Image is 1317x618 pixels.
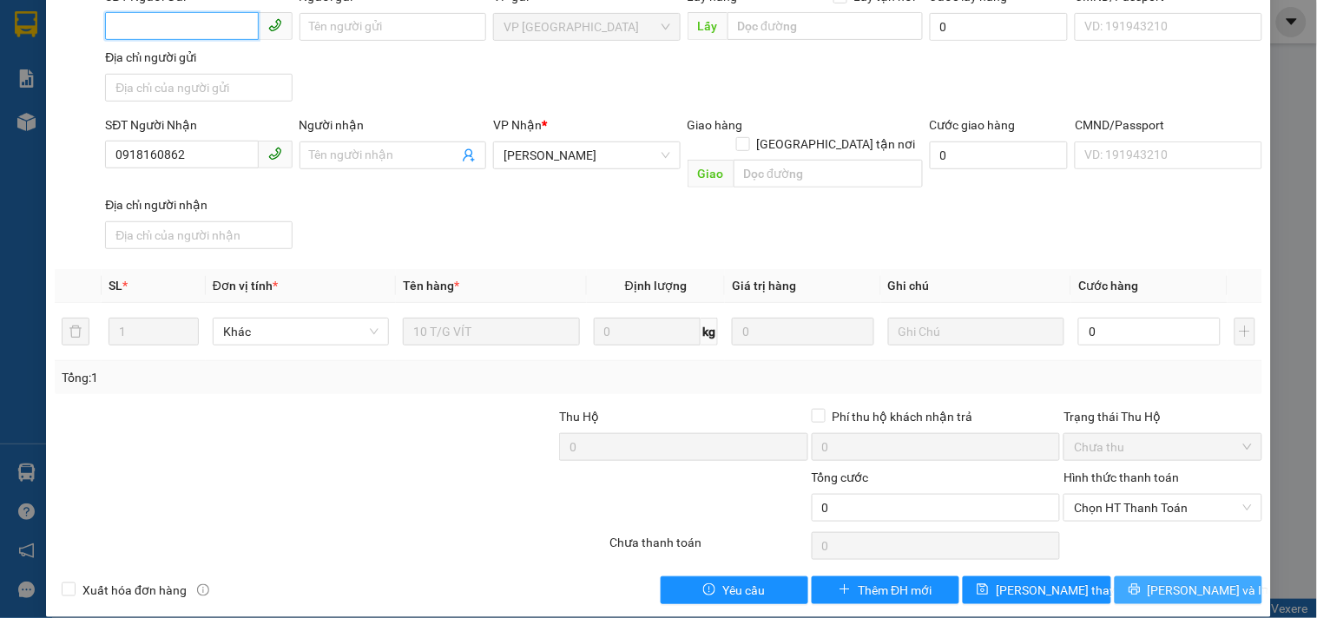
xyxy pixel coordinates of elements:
span: info-circle [197,584,209,596]
span: [GEOGRAPHIC_DATA] tận nơi [750,135,923,154]
span: VP Nhận [493,118,542,132]
button: plusThêm ĐH mới [812,576,959,604]
div: Tổng: 1 [62,368,510,387]
button: save[PERSON_NAME] thay đổi [963,576,1110,604]
span: VP Sài Gòn [504,14,669,40]
span: SL [109,279,122,293]
label: Cước giao hàng [930,118,1016,132]
span: Giao hàng [688,118,743,132]
div: Địa chỉ người nhận [105,195,292,214]
span: Thu Hộ [559,410,599,424]
input: Địa chỉ của người gửi [105,74,292,102]
span: Giao [688,160,734,187]
span: Tổng cước [812,470,869,484]
button: delete [62,318,89,345]
span: Chọn HT Thanh Toán [1074,495,1251,521]
span: Định lượng [625,279,687,293]
input: Ghi Chú [888,318,1064,345]
button: plus [1235,318,1255,345]
span: Đơn vị tính [213,279,278,293]
input: Dọc đường [734,160,923,187]
div: Trạng thái Thu Hộ [1063,407,1261,426]
span: Tên hàng [403,279,459,293]
span: Giá trị hàng [732,279,796,293]
span: Khác [223,319,379,345]
span: phone [268,18,282,32]
input: Dọc đường [728,12,923,40]
span: Lấy [688,12,728,40]
div: Địa chỉ người gửi [105,48,292,67]
span: Thêm ĐH mới [858,581,932,600]
input: 0 [732,318,874,345]
span: Lê Đại Hành [504,142,669,168]
span: plus [839,583,851,597]
span: exclamation-circle [703,583,715,597]
span: [PERSON_NAME] thay đổi [996,581,1135,600]
span: [PERSON_NAME] và In [1148,581,1269,600]
span: Xuất hóa đơn hàng [76,581,194,600]
input: Cước lấy hàng [930,13,1069,41]
button: printer[PERSON_NAME] và In [1115,576,1262,604]
span: Phí thu hộ khách nhận trả [826,407,980,426]
button: exclamation-circleYêu cầu [661,576,808,604]
span: save [977,583,989,597]
span: phone [268,147,282,161]
label: Hình thức thanh toán [1063,470,1179,484]
input: Cước giao hàng [930,141,1069,169]
input: VD: Bàn, Ghế [403,318,579,345]
div: SĐT Người Nhận [105,115,292,135]
th: Ghi chú [881,269,1071,303]
div: Chưa thanh toán [608,533,809,563]
input: Địa chỉ của người nhận [105,221,292,249]
span: user-add [462,148,476,162]
span: printer [1129,583,1141,597]
span: Chưa thu [1074,434,1251,460]
span: kg [701,318,718,345]
div: CMND/Passport [1075,115,1261,135]
span: Cước hàng [1078,279,1138,293]
span: Yêu cầu [722,581,765,600]
div: Người nhận [300,115,486,135]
